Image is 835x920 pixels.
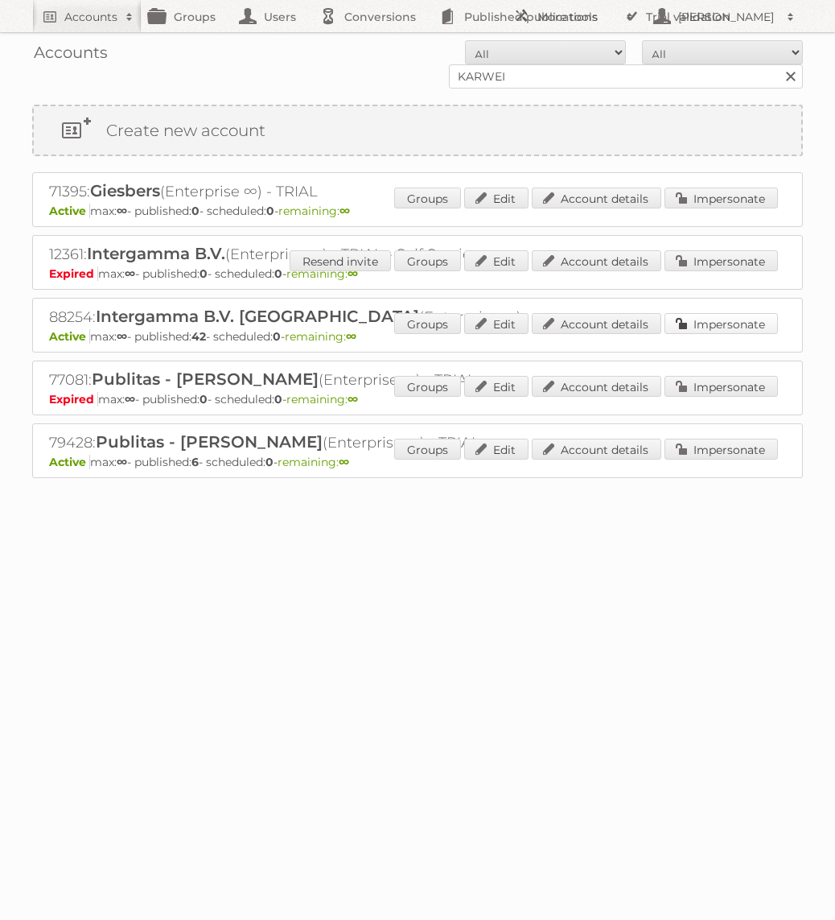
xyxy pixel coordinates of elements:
[394,188,461,208] a: Groups
[532,439,661,460] a: Account details
[49,266,98,281] span: Expired
[664,439,778,460] a: Impersonate
[278,455,349,469] span: remaining:
[348,392,358,406] strong: ∞
[191,204,199,218] strong: 0
[394,376,461,397] a: Groups
[394,439,461,460] a: Groups
[664,376,778,397] a: Impersonate
[664,250,778,271] a: Impersonate
[199,266,208,281] strong: 0
[125,266,135,281] strong: ∞
[464,313,529,334] a: Edit
[266,204,274,218] strong: 0
[532,250,661,271] a: Account details
[87,244,225,263] span: Intergamma B.V.
[117,329,127,344] strong: ∞
[674,9,779,25] h2: [PERSON_NAME]
[49,204,90,218] span: Active
[191,329,206,344] strong: 42
[394,313,461,334] a: Groups
[49,181,612,202] h2: 71395: (Enterprise ∞) - TRIAL
[532,313,661,334] a: Account details
[664,313,778,334] a: Impersonate
[464,188,529,208] a: Edit
[278,204,350,218] span: remaining:
[394,250,461,271] a: Groups
[464,250,529,271] a: Edit
[286,392,358,406] span: remaining:
[117,455,127,469] strong: ∞
[464,376,529,397] a: Edit
[90,181,160,200] span: Giesbers
[339,455,349,469] strong: ∞
[273,329,281,344] strong: 0
[346,329,356,344] strong: ∞
[96,307,419,326] span: Intergamma B.V. [GEOGRAPHIC_DATA]
[532,188,661,208] a: Account details
[49,432,612,453] h2: 79428: (Enterprise ∞) - TRIAL
[92,369,319,389] span: Publitas - [PERSON_NAME]
[49,392,786,406] p: max: - published: - scheduled: -
[274,392,282,406] strong: 0
[49,455,786,469] p: max: - published: - scheduled: -
[49,329,786,344] p: max: - published: - scheduled: -
[125,392,135,406] strong: ∞
[191,455,199,469] strong: 6
[49,329,90,344] span: Active
[274,266,282,281] strong: 0
[537,9,618,25] h2: More tools
[49,307,612,328] h2: 88254: (Enterprise ∞)
[464,439,529,460] a: Edit
[49,204,786,218] p: max: - published: - scheduled: -
[49,392,98,406] span: Expired
[532,376,661,397] a: Account details
[117,204,127,218] strong: ∞
[49,369,612,390] h2: 77081: (Enterprise ∞) - TRIAL
[49,244,612,265] h2: 12361: (Enterprise ∞) - TRIAL - Self Service
[96,432,323,452] span: Publitas - [PERSON_NAME]
[265,455,274,469] strong: 0
[199,392,208,406] strong: 0
[286,266,358,281] span: remaining:
[290,250,391,271] a: Resend invite
[49,455,90,469] span: Active
[64,9,117,25] h2: Accounts
[285,329,356,344] span: remaining:
[339,204,350,218] strong: ∞
[34,106,801,155] a: Create new account
[49,266,786,281] p: max: - published: - scheduled: -
[664,188,778,208] a: Impersonate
